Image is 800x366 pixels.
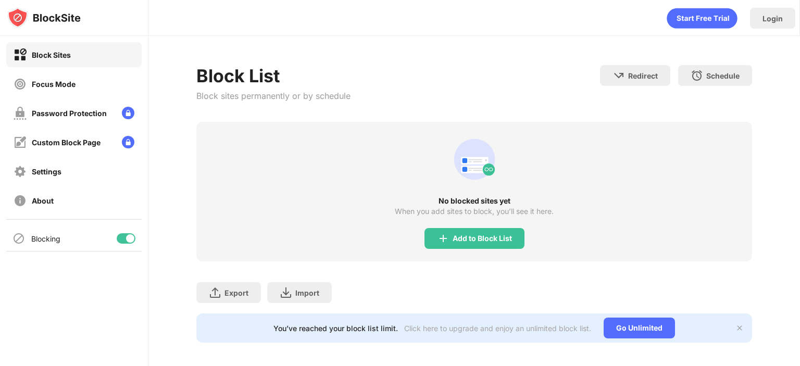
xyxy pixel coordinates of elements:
div: Blocking [31,234,60,243]
div: Click here to upgrade and enjoy an unlimited block list. [404,324,591,333]
div: animation [449,134,499,184]
img: about-off.svg [14,194,27,207]
div: You’ve reached your block list limit. [273,324,398,333]
div: animation [667,8,737,29]
img: password-protection-off.svg [14,107,27,120]
div: Block sites permanently or by schedule [196,91,351,101]
div: Add to Block List [453,234,512,243]
div: Schedule [706,71,740,80]
div: Export [224,288,248,297]
img: blocking-icon.svg [12,232,25,245]
img: settings-off.svg [14,165,27,178]
div: Settings [32,167,61,176]
div: Go Unlimited [604,318,675,338]
img: x-button.svg [735,324,744,332]
div: Block Sites [32,51,71,59]
img: lock-menu.svg [122,107,134,119]
div: About [32,196,54,205]
div: Focus Mode [32,80,76,89]
div: No blocked sites yet [196,197,752,205]
div: Password Protection [32,109,107,118]
img: logo-blocksite.svg [7,7,81,28]
img: lock-menu.svg [122,136,134,148]
div: Login [762,14,783,23]
img: block-on.svg [14,48,27,61]
div: Import [295,288,319,297]
div: Block List [196,65,351,86]
img: customize-block-page-off.svg [14,136,27,149]
div: Redirect [628,71,658,80]
img: focus-off.svg [14,78,27,91]
div: Custom Block Page [32,138,101,147]
div: When you add sites to block, you’ll see it here. [395,207,554,216]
